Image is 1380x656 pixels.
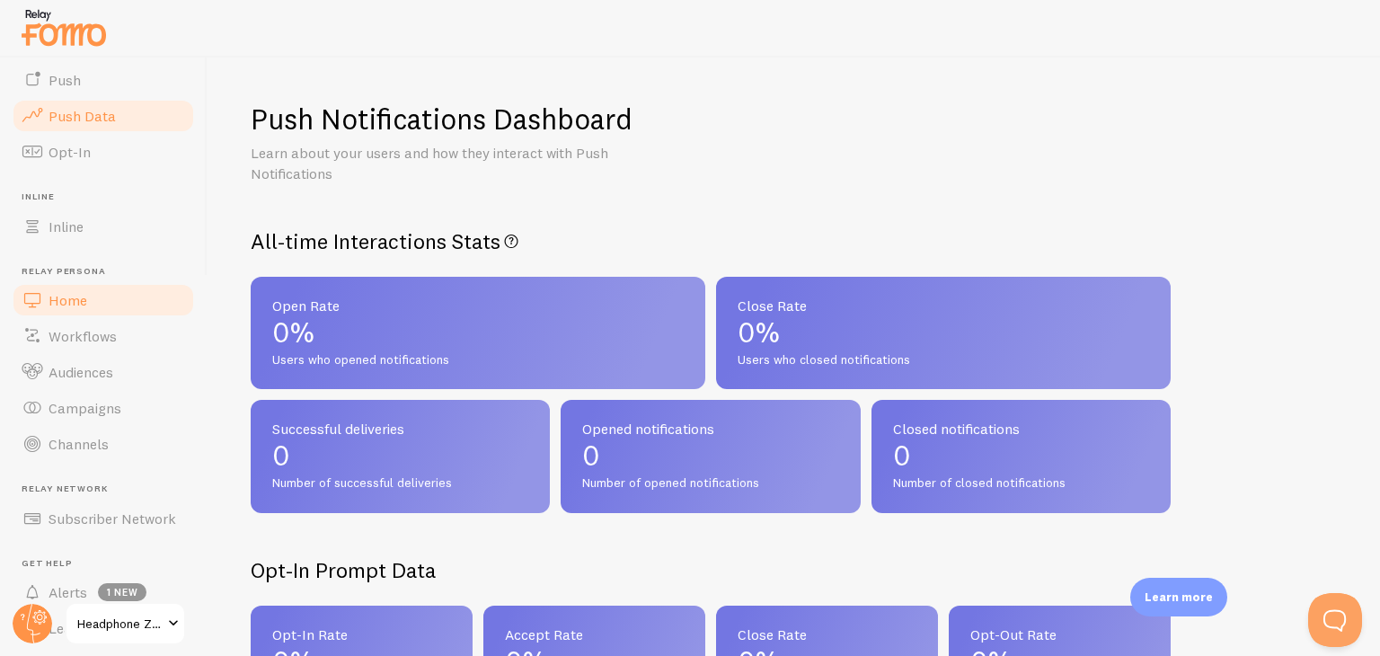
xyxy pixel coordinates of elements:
[49,583,87,601] span: Alerts
[251,101,632,137] h1: Push Notifications Dashboard
[272,627,451,642] span: Opt-In Rate
[22,191,196,203] span: Inline
[11,354,196,390] a: Audiences
[272,298,684,313] span: Open Rate
[1145,589,1213,606] p: Learn more
[738,627,916,642] span: Close Rate
[11,134,196,170] a: Opt-In
[49,143,91,161] span: Opt-In
[272,421,528,436] span: Successful deliveries
[893,421,1149,436] span: Closed notifications
[22,558,196,570] span: Get Help
[49,217,84,235] span: Inline
[251,556,1171,584] h2: Opt-In Prompt Data
[11,62,196,98] a: Push
[11,426,196,462] a: Channels
[505,627,684,642] span: Accept Rate
[11,282,196,318] a: Home
[98,583,146,601] span: 1 new
[49,107,116,125] span: Push Data
[49,327,117,345] span: Workflows
[738,352,1149,368] span: Users who closed notifications
[582,475,838,492] span: Number of opened notifications
[49,363,113,381] span: Audiences
[49,291,87,309] span: Home
[272,475,528,492] span: Number of successful deliveries
[11,98,196,134] a: Push Data
[11,390,196,426] a: Campaigns
[1308,593,1362,647] iframe: Help Scout Beacon - Open
[582,441,838,470] p: 0
[11,501,196,536] a: Subscriber Network
[22,483,196,495] span: Relay Network
[738,318,1149,347] p: 0%
[11,574,196,610] a: Alerts 1 new
[49,435,109,453] span: Channels
[11,208,196,244] a: Inline
[49,71,81,89] span: Push
[1130,578,1227,616] div: Learn more
[970,627,1149,642] span: Opt-Out Rate
[49,510,176,527] span: Subscriber Network
[272,352,684,368] span: Users who opened notifications
[22,266,196,278] span: Relay Persona
[893,475,1149,492] span: Number of closed notifications
[49,399,121,417] span: Campaigns
[251,143,682,184] p: Learn about your users and how they interact with Push Notifications
[582,421,838,436] span: Opened notifications
[19,4,109,50] img: fomo-relay-logo-orange.svg
[77,613,163,634] span: Headphone Zone
[893,441,1149,470] p: 0
[251,227,1171,255] h2: All-time Interactions Stats
[738,298,1149,313] span: Close Rate
[11,318,196,354] a: Workflows
[65,602,186,645] a: Headphone Zone
[272,441,528,470] p: 0
[272,318,684,347] p: 0%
